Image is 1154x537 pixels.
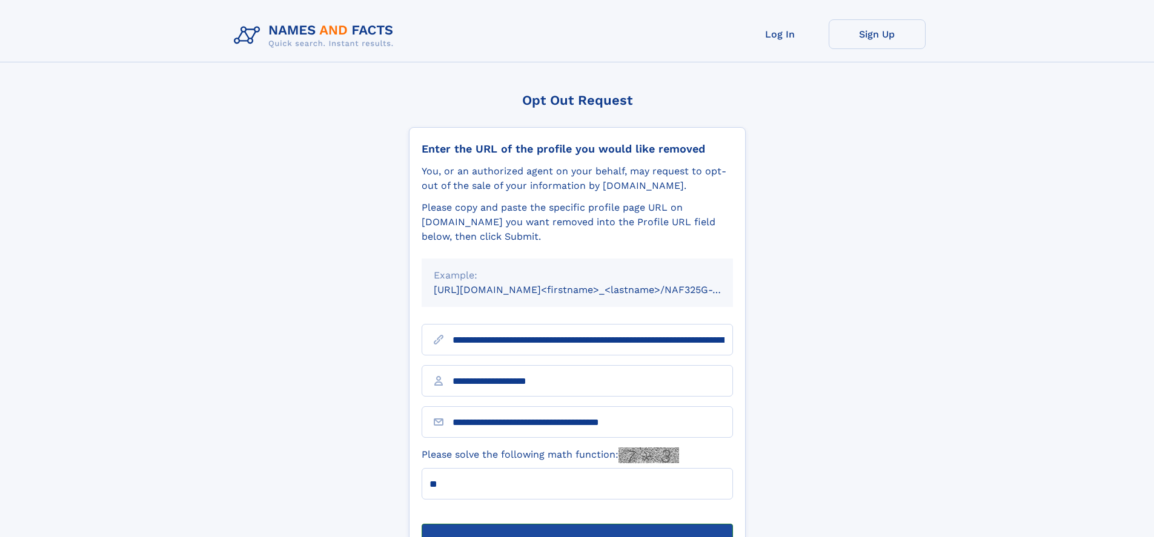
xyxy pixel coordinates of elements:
[409,93,746,108] div: Opt Out Request
[434,284,756,295] small: [URL][DOMAIN_NAME]<firstname>_<lastname>/NAF325G-xxxxxxxx
[732,19,829,49] a: Log In
[829,19,926,49] a: Sign Up
[422,142,733,156] div: Enter the URL of the profile you would like removed
[422,164,733,193] div: You, or an authorized agent on your behalf, may request to opt-out of the sale of your informatio...
[434,268,721,283] div: Example:
[422,447,679,463] label: Please solve the following math function:
[229,19,403,52] img: Logo Names and Facts
[422,200,733,244] div: Please copy and paste the specific profile page URL on [DOMAIN_NAME] you want removed into the Pr...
